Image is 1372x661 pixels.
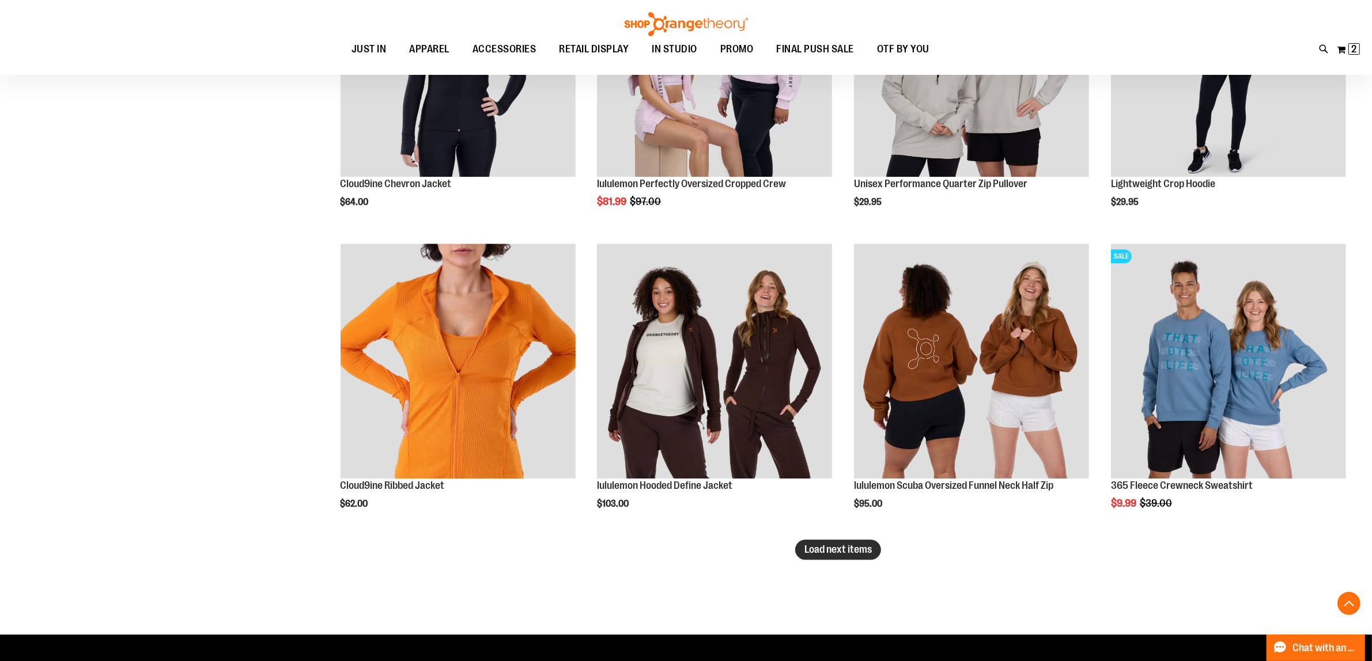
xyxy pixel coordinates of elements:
span: $39.00 [1140,497,1174,509]
a: Main view of 2024 Convention lululemon Hooded Define Jacket [597,244,832,480]
span: FINAL PUSH SALE [777,36,855,62]
span: $29.95 [854,197,883,207]
div: product [335,238,581,538]
span: RETAIL DISPLAY [560,36,629,62]
a: Cloud9ine Ribbed Jacket [341,244,576,480]
a: lululemon Scuba Oversized Funnel Neck Half Zip [854,480,1053,491]
a: 365 Fleece Crewneck SweatshirtSALE [1111,244,1346,480]
div: product [591,238,838,538]
span: 2 [1352,43,1357,55]
a: Main view of lululemon Womens Scuba Oversized Funnel Neck [854,244,1089,480]
div: product [848,238,1095,538]
span: $81.99 [597,196,628,207]
img: Shop Orangetheory [623,12,750,36]
a: lululemon Perfectly Oversized Cropped Crew [597,178,786,189]
span: PROMO [720,36,754,62]
a: Cloud9ine Ribbed Jacket [341,480,445,491]
span: $62.00 [341,499,370,509]
button: Load next items [795,540,881,560]
span: OTF BY YOU [877,36,929,62]
a: Unisex Performance Quarter Zip Pullover [854,178,1027,189]
a: 365 Fleece Crewneck Sweatshirt [1111,480,1253,491]
span: $29.95 [1111,197,1140,207]
a: Lightweight Crop Hoodie [1111,178,1215,189]
span: $95.00 [854,499,884,509]
div: product [1105,238,1352,538]
span: $97.00 [630,196,663,207]
span: IN STUDIO [652,36,698,62]
span: $64.00 [341,197,371,207]
img: Main view of lululemon Womens Scuba Oversized Funnel Neck [854,244,1089,478]
a: Cloud9ine Chevron Jacket [341,178,452,189]
span: $9.99 [1111,497,1138,509]
span: $103.00 [597,499,630,509]
span: Load next items [804,544,872,555]
span: Chat with an Expert [1293,643,1358,654]
span: APPAREL [410,36,450,62]
span: ACCESSORIES [473,36,536,62]
img: 365 Fleece Crewneck Sweatshirt [1111,244,1346,478]
span: SALE [1111,249,1132,263]
img: Main view of 2024 Convention lululemon Hooded Define Jacket [597,244,832,478]
button: Chat with an Expert [1267,635,1366,661]
button: Back To Top [1337,592,1360,615]
a: lululemon Hooded Define Jacket [597,480,732,491]
span: JUST IN [351,36,387,62]
img: Cloud9ine Ribbed Jacket [341,244,576,478]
